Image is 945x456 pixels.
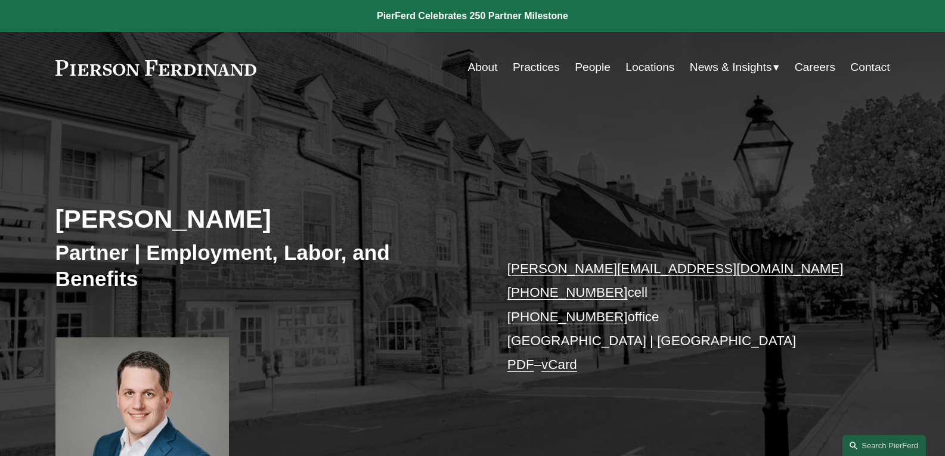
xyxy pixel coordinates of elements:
a: PDF [507,357,534,372]
a: Locations [625,56,674,79]
span: News & Insights [690,57,772,78]
h3: Partner | Employment, Labor, and Benefits [55,240,473,291]
a: People [575,56,611,79]
a: About [467,56,497,79]
a: Search this site [842,435,926,456]
a: Contact [850,56,890,79]
a: Careers [795,56,835,79]
a: [PHONE_NUMBER] [507,309,628,324]
h2: [PERSON_NAME] [55,203,473,234]
a: [PHONE_NUMBER] [507,285,628,300]
a: vCard [541,357,577,372]
a: Practices [513,56,560,79]
a: [PERSON_NAME][EMAIL_ADDRESS][DOMAIN_NAME] [507,261,844,276]
p: cell office [GEOGRAPHIC_DATA] | [GEOGRAPHIC_DATA] – [507,257,855,377]
a: folder dropdown [690,56,780,79]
